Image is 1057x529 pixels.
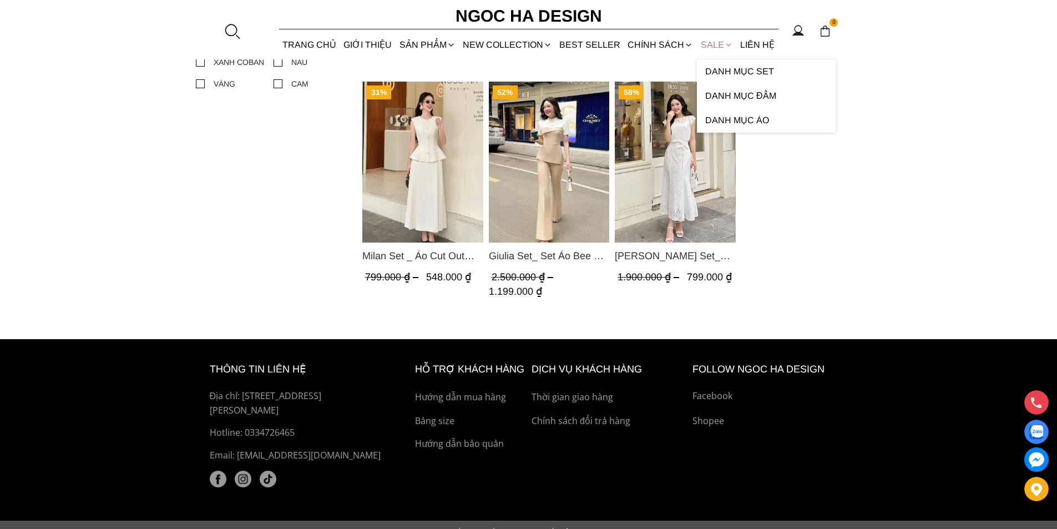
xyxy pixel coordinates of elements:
[415,414,526,429] a: Bảng size
[697,30,736,59] a: SALE
[532,361,687,377] h6: Dịch vụ khách hàng
[210,389,390,417] p: Địa chỉ: [STREET_ADDRESS][PERSON_NAME]
[687,271,732,283] span: 799.000 ₫
[488,248,609,264] span: Giulia Set_ Set Áo Bee Mix Cổ Trắng Đính Cúc Quần Loe BQ014
[362,248,483,264] span: Milan Set _ Áo Cut Out Tùng Không Tay Kết Hợp Chân Váy Xếp Ly A1080+CV139
[615,82,736,243] img: Isabella Set_ Bộ Ren Áo Sơ Mi Vai Chờm Chân Váy Đuôi Cá Màu Trắng BJ139
[459,30,555,59] a: NEW COLLECTION
[260,471,276,487] a: tiktok
[532,414,687,429] a: Chính sách đổi trả hàng
[736,30,778,59] a: LIÊN HỆ
[396,30,459,59] div: SẢN PHẨM
[365,271,421,283] span: 799.000 ₫
[415,437,526,451] a: Hướng dẫn bảo quản
[291,78,308,90] div: CAM
[532,390,687,405] a: Thời gian giao hàng
[819,25,831,37] img: img-CART-ICON-ksit0nf1
[618,271,682,283] span: 1.900.000 ₫
[488,82,609,243] img: Giulia Set_ Set Áo Bee Mix Cổ Trắng Đính Cúc Quần Loe BQ014
[692,414,848,429] a: Shopee
[446,3,612,29] a: Ngoc Ha Design
[362,82,483,243] img: Milan Set _ Áo Cut Out Tùng Không Tay Kết Hợp Chân Váy Xếp Ly A1080+CV139
[692,361,848,377] h6: Follow ngoc ha Design
[697,84,836,108] a: Danh Mục Đầm
[235,471,251,487] img: instagram
[624,30,697,59] div: Chính sách
[362,248,483,264] a: Link to Milan Set _ Áo Cut Out Tùng Không Tay Kết Hợp Chân Váy Xếp Ly A1080+CV139
[214,56,264,68] div: XANH COBAN
[362,82,483,243] a: Product image - Milan Set _ Áo Cut Out Tùng Không Tay Kết Hợp Chân Váy Xếp Ly A1080+CV139
[210,471,226,487] a: facebook (1)
[692,389,848,404] a: Facebook
[210,449,390,463] p: Email: [EMAIL_ADDRESS][DOMAIN_NAME]
[291,56,307,68] div: NÂU
[488,286,542,297] span: 1.199.000 ₫
[697,108,836,133] a: Danh Mục Áo
[426,271,471,283] span: 548.000 ₫
[697,59,836,84] a: Danh Mục Set
[615,82,736,243] a: Product image - Isabella Set_ Bộ Ren Áo Sơ Mi Vai Chờm Chân Váy Đuôi Cá Màu Trắng BJ139
[488,248,609,264] a: Link to Giulia Set_ Set Áo Bee Mix Cổ Trắng Đính Cúc Quần Loe BQ014
[340,30,396,59] a: GIỚI THIỆU
[1024,420,1049,444] a: Display image
[488,82,609,243] a: Product image - Giulia Set_ Set Áo Bee Mix Cổ Trắng Đính Cúc Quần Loe BQ014
[1024,447,1049,472] a: messenger
[210,426,390,440] a: Hotline: 0334726465
[491,271,555,283] span: 2.500.000 ₫
[830,18,838,27] span: 0
[279,30,340,59] a: TRANG CHỦ
[1029,425,1043,439] img: Display image
[415,361,526,377] h6: hỗ trợ khách hàng
[615,248,736,264] span: [PERSON_NAME] Set_ Bộ Ren Áo Sơ Mi Vai Chờm Chân Váy Đuôi Cá Màu Trắng BJ139
[210,361,390,377] h6: thông tin liên hệ
[214,78,235,90] div: VÀNG
[615,248,736,264] a: Link to Isabella Set_ Bộ Ren Áo Sơ Mi Vai Chờm Chân Váy Đuôi Cá Màu Trắng BJ139
[415,390,526,405] a: Hướng dẫn mua hàng
[556,30,624,59] a: BEST SELLER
